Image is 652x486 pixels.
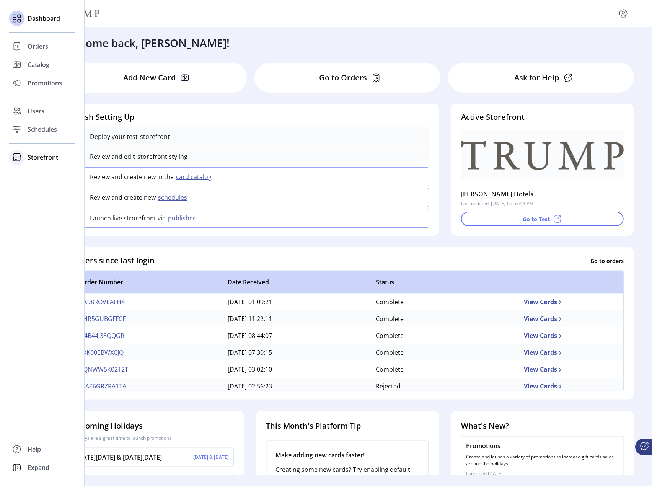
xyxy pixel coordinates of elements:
[368,294,516,310] td: Complete
[368,327,516,344] td: Complete
[156,193,192,202] button: schedules
[516,361,623,378] td: View Cards
[135,152,187,161] p: storefront styling
[28,445,41,454] span: Help
[166,214,200,223] button: publisher
[174,172,216,181] button: card catalog
[220,344,368,361] td: [DATE] 07:30:15
[516,294,623,310] td: View Cards
[90,152,135,161] p: Review and edit
[28,78,62,88] span: Promotions
[220,361,368,378] td: [DATE] 03:02:10
[466,470,619,477] p: Launched [DATE]
[368,378,516,395] td: Rejected
[220,310,368,327] td: [DATE] 11:22:11
[516,344,623,361] td: View Cards
[61,35,230,51] h3: Welcome back, [PERSON_NAME]!
[72,361,220,378] td: 0QNWW5K0212T
[28,42,48,51] span: Orders
[220,271,368,294] th: Date Received
[90,214,166,223] p: Launch live strorefront via
[72,294,220,310] td: VK98RQVEAFH4
[590,256,624,264] p: Go to orders
[72,327,220,344] td: G4B44J38QQGR
[76,453,162,462] p: [DATE][DATE] & [DATE][DATE]
[461,188,534,200] p: [PERSON_NAME] Hotels
[516,327,623,344] td: View Cards
[319,72,367,83] p: Go to Orders
[368,344,516,361] td: Complete
[368,310,516,327] td: Complete
[368,361,516,378] td: Complete
[71,435,234,442] p: Holidays are a great time to launch promotions
[71,111,429,123] h4: Finish Setting Up
[72,271,220,294] th: Order Number
[28,125,57,134] span: Schedules
[275,450,419,460] p: Make adding new cards faster!
[28,60,49,69] span: Catalog
[220,294,368,310] td: [DATE] 01:09:21
[461,200,533,207] p: Last updated: [DATE] 06:58:44 PM
[28,463,49,472] span: Expand
[516,310,623,327] td: View Cards
[28,14,60,23] span: Dashboard
[466,453,619,467] p: Create and launch a variety of promotions to increase gift cards sales around the holidays.
[617,7,629,20] button: menu
[71,255,155,266] h4: Orders since last login
[193,454,229,461] p: [DATE] & [DATE]
[461,111,624,123] h4: Active Storefront
[72,378,220,395] td: WAZ6GRZRA1TA
[28,153,58,162] span: Storefront
[368,271,516,294] th: Status
[514,72,559,83] p: Ask for Help
[461,212,624,226] button: Go to Test
[71,420,234,432] h4: Upcoming Holidays
[90,132,138,141] p: Deploy your test
[90,193,156,202] p: Review and create new
[123,72,176,83] p: Add New Card
[72,344,220,361] td: 3XK00EBWXCJQ
[220,327,368,344] td: [DATE] 08:44:07
[138,132,170,141] p: storefront
[466,441,619,450] p: Promotions
[90,172,174,181] p: Review and create new in the
[72,310,220,327] td: 9HR5GUBGFFCF
[516,378,623,395] td: View Cards
[220,378,368,395] td: [DATE] 02:56:23
[28,106,44,116] span: Users
[266,420,429,432] h4: This Month's Platform Tip
[461,420,624,432] h4: What's New?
